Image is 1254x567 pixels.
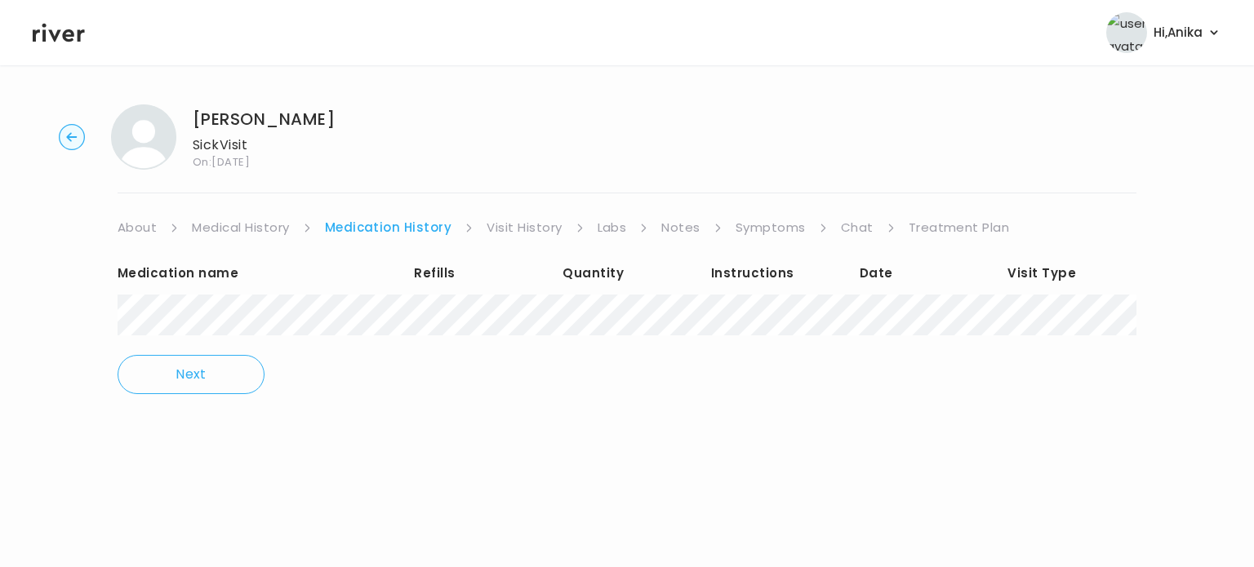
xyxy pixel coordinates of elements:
a: Visit History [487,216,562,239]
img: user avatar [1106,12,1147,53]
h1: [PERSON_NAME] [193,108,335,131]
div: Quantity [563,262,691,285]
a: Chat [841,216,874,239]
a: Labs [598,216,627,239]
a: Notes [661,216,700,239]
div: Medication name [118,262,394,285]
button: user avatarHi,Anika [1106,12,1221,53]
div: Date [860,262,989,285]
p: Sick Visit [193,134,335,157]
span: Hi, Anika [1154,21,1203,44]
div: Visit Type [1007,262,1136,285]
img: Emily Barnes [111,104,176,170]
div: Refills [414,262,543,285]
a: Medical History [192,216,289,239]
a: Treatment Plan [909,216,1010,239]
button: Next [118,355,265,394]
a: Medication History [325,216,452,239]
span: On: [DATE] [193,157,335,167]
div: Instructions [711,262,840,285]
a: Symptoms [736,216,806,239]
a: About [118,216,157,239]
